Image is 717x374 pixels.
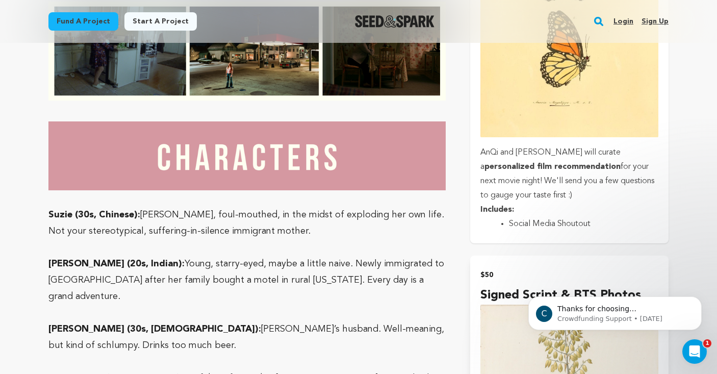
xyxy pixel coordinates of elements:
[48,256,446,305] p: Young, starry-eyed, maybe a little naive. Newly immigrated to [GEOGRAPHIC_DATA] after her family ...
[48,2,446,101] img: 1757029131-white%20snake%20references.png
[355,15,435,28] img: Seed&Spark Logo Dark Mode
[480,145,658,203] p: AnQi and [PERSON_NAME] will curate a for your next movie night! We'll send you a few questions to...
[703,339,711,347] span: 1
[48,207,446,239] p: [PERSON_NAME], foul-mouthed, in the midst of exploding her own life. Not your stereotypical, suff...
[480,268,658,282] h2: $50
[513,275,717,346] iframe: Intercom notifications message
[355,15,435,28] a: Seed&Spark Homepage
[613,13,633,30] a: Login
[480,286,658,305] h4: Signed Script & BTS Photos
[682,339,707,364] iframe: Intercom live chat
[48,210,140,219] strong: Suzie (30s, Chinese):
[484,163,621,171] strong: personalized film recommendation
[124,12,197,31] a: Start a project
[48,325,261,334] strong: [PERSON_NAME] (30s, [DEMOGRAPHIC_DATA]):
[48,12,118,31] a: Fund a project
[48,321,446,354] p: [PERSON_NAME]’s husband. Well-meaning, but kind of schlumpy. Drinks too much beer.
[480,206,514,214] strong: Includes:
[48,259,185,268] strong: [PERSON_NAME] (20s, Indian):
[48,121,446,190] img: 1757018746-Characters%20Banner.png
[509,217,646,231] li: Social Media Shoutout
[642,13,669,30] a: Sign up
